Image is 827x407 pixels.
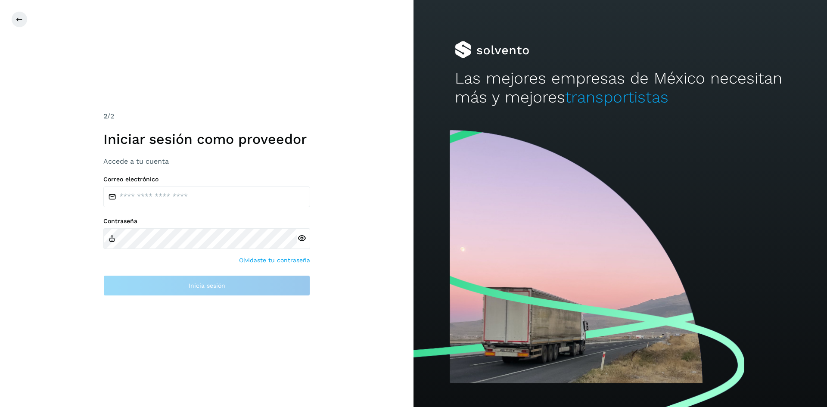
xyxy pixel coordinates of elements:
[103,275,310,296] button: Inicia sesión
[103,176,310,183] label: Correo electrónico
[565,88,668,106] span: transportistas
[103,157,310,165] h3: Accede a tu cuenta
[239,256,310,265] a: Olvidaste tu contraseña
[103,217,310,225] label: Contraseña
[103,131,310,147] h1: Iniciar sesión como proveedor
[103,112,107,120] span: 2
[189,283,225,289] span: Inicia sesión
[455,69,786,107] h2: Las mejores empresas de México necesitan más y mejores
[103,111,310,121] div: /2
